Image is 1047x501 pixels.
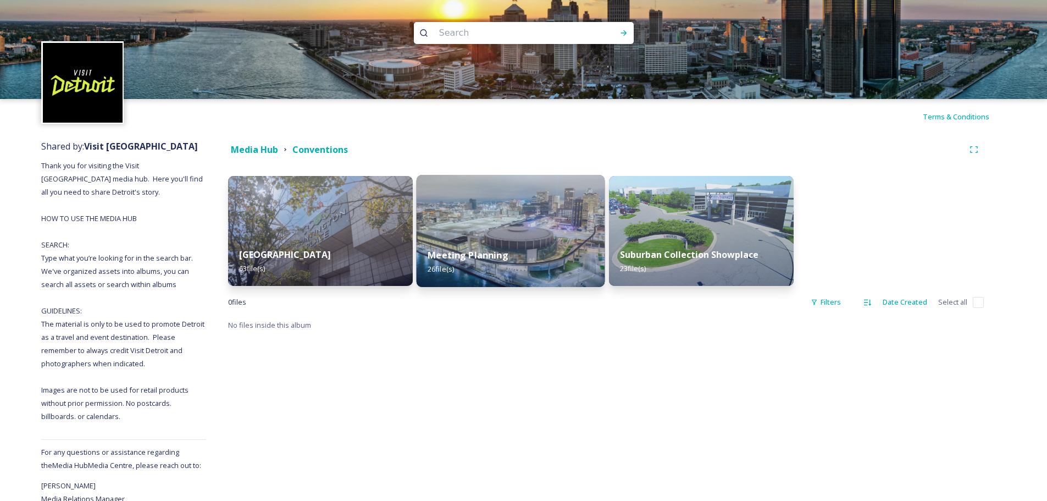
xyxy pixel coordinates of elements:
[292,144,348,156] strong: Conventions
[938,297,967,307] span: Select all
[239,263,265,273] span: 63 file(s)
[417,175,605,287] img: TCF_Center_Night_.jpeg
[877,291,933,313] div: Date Created
[620,263,646,273] span: 23 file(s)
[434,21,584,45] input: Search
[428,249,508,261] strong: Meeting Planning
[41,140,198,152] span: Shared by:
[428,264,454,274] span: 26 file(s)
[41,447,201,470] span: For any questions or assistance regarding the Media Hub Media Centre, please reach out to:
[228,176,413,286] img: 81724c2da4bb2036c166078d041cdb6dfd154e0756c85714dae04dbc9f61b42e.jpg
[43,43,123,123] img: VISIT%20DETROIT%20LOGO%20-%20BLACK%20BACKGROUND.png
[923,110,1006,123] a: Terms & Conditions
[228,320,311,330] span: No files inside this album
[228,297,246,307] span: 0 file s
[620,249,758,261] strong: Suburban Collection Showplace
[923,112,989,122] span: Terms & Conditions
[231,144,278,156] strong: Media Hub
[609,176,794,286] img: a86eb1bc-cacf-415a-9af1-6df1385792a4.jpg
[84,140,198,152] strong: Visit [GEOGRAPHIC_DATA]
[805,291,846,313] div: Filters
[239,249,331,261] strong: [GEOGRAPHIC_DATA]
[41,161,206,421] span: Thank you for visiting the Visit [GEOGRAPHIC_DATA] media hub. Here you'll find all you need to sh...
